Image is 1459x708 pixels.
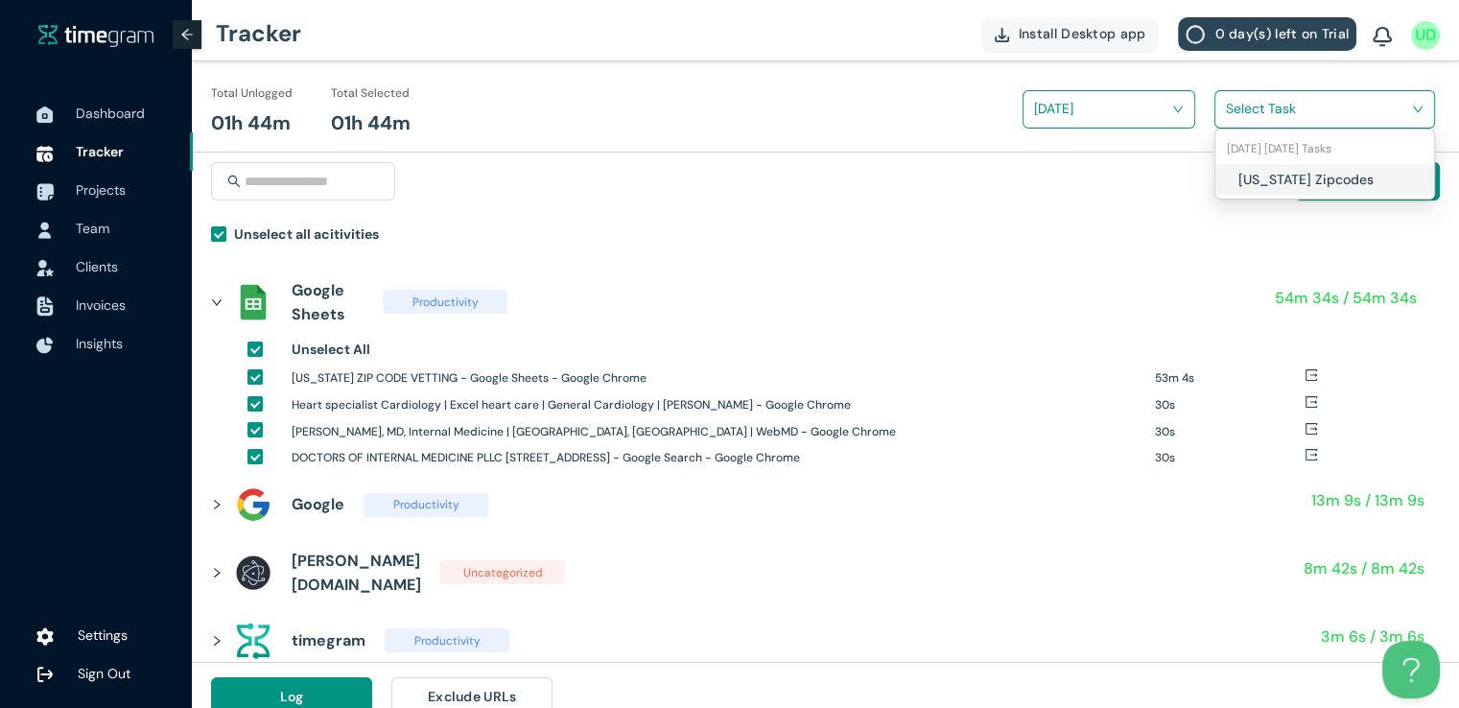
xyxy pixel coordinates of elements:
img: InvoiceIcon [36,296,54,317]
h1: DOCTORS OF INTERNAL MEDICINE PLLC [STREET_ADDRESS] - Google Search - Google Chrome [292,449,1141,467]
span: Insights [76,335,123,352]
img: DashboardIcon [36,106,54,124]
span: Dashboard [76,105,145,122]
h1: Tracker [216,5,301,62]
h1: [PERSON_NAME], MD, Internal Medicine | [GEOGRAPHIC_DATA], [GEOGRAPHIC_DATA] | WebMD - Google Chrome [292,423,1141,441]
img: TimeTrackerIcon [36,145,54,162]
span: Tracker [76,143,124,160]
h1: Total Unlogged [211,84,293,103]
img: UserIcon [1411,21,1440,50]
h1: 01h 44m [211,108,291,138]
span: Sign Out [78,665,130,682]
h1: 8m 42s / 8m 42s [1304,556,1424,580]
span: right [211,635,223,647]
iframe: Toggle Customer Support [1382,641,1440,698]
img: ProjectIcon [36,183,54,201]
span: Productivity [385,628,509,652]
span: Productivity [364,493,488,517]
span: Exclude URLs [428,686,517,707]
span: Projects [76,181,126,199]
button: Install Desktop app [981,17,1160,51]
span: Uncategorized [440,560,565,584]
h1: [US_STATE] ZIP CODE VETTING - Google Sheets - Google Chrome [292,369,1141,388]
h1: 30s [1155,449,1305,467]
h1: 53m 4s [1155,369,1305,388]
span: right [211,499,223,510]
span: Log [280,686,304,707]
h1: Google Sheets [292,278,364,326]
h1: Heart specialist Cardiology | Excel heart care | General Cardiology | [PERSON_NAME] - Google Chrome [292,396,1141,414]
span: Settings [78,626,128,644]
img: settings.78e04af822cf15d41b38c81147b09f22.svg [36,627,54,647]
img: UserIcon [36,222,54,239]
h1: [PERSON_NAME][DOMAIN_NAME] [292,549,421,597]
span: Clients [76,258,118,275]
img: assets%2Ficons%2Fsheets_official.png [234,283,272,321]
h1: 30s [1155,423,1305,441]
button: 0 day(s) left on Trial [1178,17,1356,51]
h1: 01h 44m [331,108,411,138]
a: timegram [38,23,153,47]
span: search [227,175,241,188]
h1: 30s [1155,396,1305,414]
span: arrow-left [180,28,194,41]
img: BellIcon [1373,27,1392,48]
img: timegram [38,24,153,47]
h1: 3m 6s / 3m 6s [1321,625,1424,649]
h1: 54m 34s / 54m 34s [1275,286,1417,310]
span: Team [76,220,109,237]
h1: Google [292,492,344,516]
h1: 13m 9s / 13m 9s [1311,488,1424,512]
span: right [211,567,223,578]
span: Invoices [76,296,126,314]
span: Productivity [383,290,507,314]
span: export [1305,395,1318,409]
h1: Unselect All [292,339,370,360]
img: InvoiceIcon [36,260,54,276]
h1: Total Selected [331,84,410,103]
span: 0 day(s) left on Trial [1214,23,1349,44]
img: assets%2Ficons%2Ftg.png [234,622,272,660]
span: export [1305,422,1318,436]
span: export [1305,448,1318,461]
img: assets%2Ficons%2Felectron-logo.png [234,554,272,592]
img: assets%2Ficons%2Ficons8-google-240.png [234,485,272,524]
h1: Unselect all acitivities [234,224,379,245]
img: InsightsIcon [36,337,54,354]
img: logOut.ca60ddd252d7bab9102ea2608abe0238.svg [36,666,54,683]
img: DownloadApp [995,28,1009,42]
div: 15-08-2025 Friday Tasks [1215,133,1434,164]
h1: timegram [292,628,365,652]
span: right [211,296,223,308]
span: Install Desktop app [1019,23,1146,44]
span: export [1305,368,1318,382]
